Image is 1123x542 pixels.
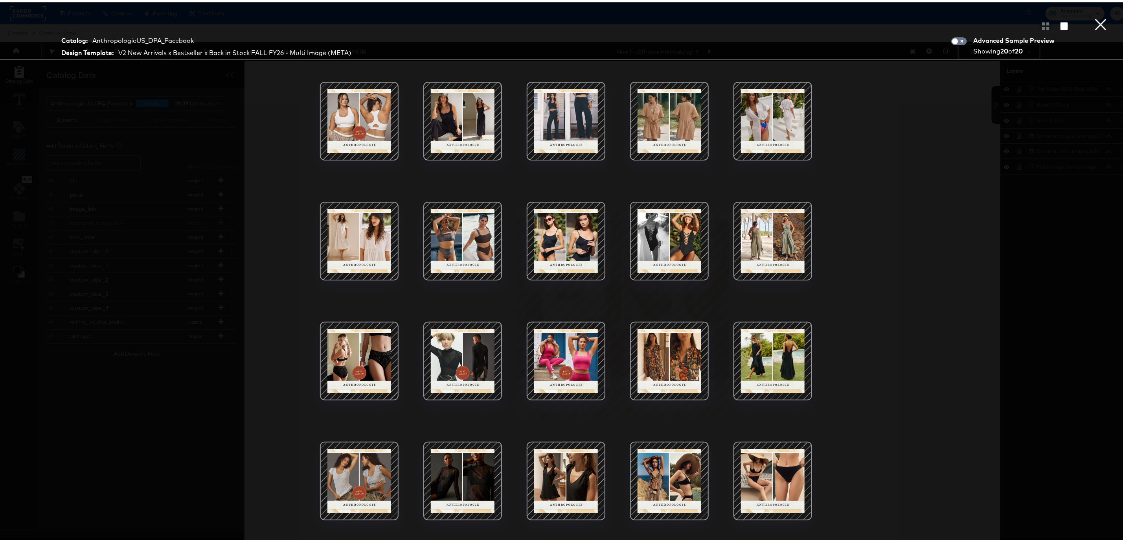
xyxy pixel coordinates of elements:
[973,34,1057,43] div: Advanced Sample Preview
[61,46,114,55] strong: Design Template:
[1000,45,1008,53] strong: 20
[1015,45,1023,53] strong: 20
[973,44,1057,53] div: Showing of
[92,34,194,43] div: AnthropologieUS_DPA_Facebook
[118,46,351,55] div: V2 New Arrivals x Bestseller x Back in Stock FALL FY26 - Multi Image (META)
[61,34,88,43] strong: Catalog:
